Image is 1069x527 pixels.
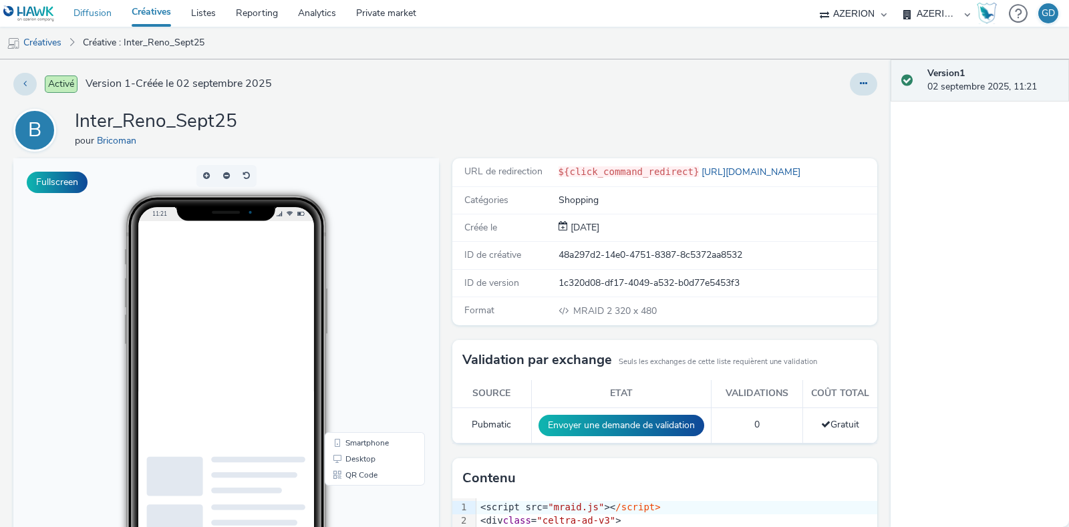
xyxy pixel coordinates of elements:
span: class [503,515,531,526]
a: B [13,124,61,136]
span: QR Code [332,313,364,321]
div: B [28,112,41,149]
strong: Version 1 [927,67,965,79]
div: GD [1042,3,1055,23]
span: 0 [754,418,760,431]
span: 11:21 [139,51,154,59]
span: /script> [615,502,660,512]
img: mobile [7,37,20,50]
span: Activé [45,75,78,93]
h3: Validation par exchange [462,350,612,370]
th: Validations [712,380,803,407]
small: Seuls les exchanges de cette liste requièrent une validation [619,357,817,367]
th: Coût total [803,380,878,407]
code: ${click_command_redirect} [559,166,700,177]
div: 1 [452,501,469,514]
span: ID de créative [464,248,521,261]
span: ID de version [464,277,519,289]
li: Desktop [314,293,409,309]
span: 320 x 480 [572,305,657,317]
span: Version 1 - Créée le 02 septembre 2025 [86,76,272,92]
span: [DATE] [568,221,599,234]
a: Bricoman [97,134,142,147]
img: Hawk Academy [977,3,997,24]
span: pour [75,134,97,147]
h3: Contenu [462,468,516,488]
th: Source [452,380,532,407]
span: "mraid.js" [548,502,604,512]
li: QR Code [314,309,409,325]
span: URL de redirection [464,165,543,178]
a: Créative : Inter_Reno_Sept25 [76,27,211,59]
div: 02 septembre 2025, 11:21 [927,67,1058,94]
th: Etat [532,380,712,407]
span: Catégories [464,194,508,206]
a: Hawk Academy [977,3,1002,24]
h1: Inter_Reno_Sept25 [75,109,237,134]
button: Fullscreen [27,172,88,193]
span: Format [464,304,494,317]
div: Shopping [559,194,877,207]
img: undefined Logo [3,5,55,22]
td: Pubmatic [452,407,532,443]
div: 48a297d2-14e0-4751-8387-8c5372aa8532 [559,248,877,262]
span: Gratuit [821,418,859,431]
span: MRAID 2 [573,305,615,317]
li: Smartphone [314,277,409,293]
span: Smartphone [332,281,375,289]
a: [URL][DOMAIN_NAME] [699,166,806,178]
span: Créée le [464,221,497,234]
span: "celtra-ad-v3" [537,515,615,526]
span: Desktop [332,297,362,305]
div: 1c320d08-df17-4049-a532-b0d77e5453f3 [559,277,877,290]
div: Création 02 septembre 2025, 11:21 [568,221,599,234]
button: Envoyer une demande de validation [539,415,704,436]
